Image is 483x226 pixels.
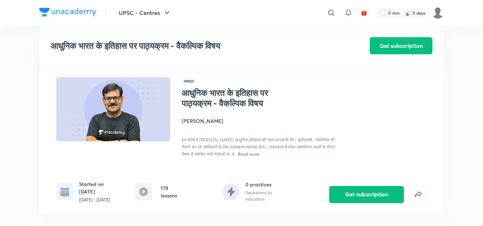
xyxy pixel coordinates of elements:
span: Hindi [182,77,196,85]
h4: [PERSON_NAME] [182,117,341,125]
p: [DATE] - [DATE] [79,197,121,203]
img: Company Logo [39,8,97,16]
span: इस कोर्स में [PERSON_NAME] आधुनिक इतिहास की गहन जानकारी देंगे। यूपीएससी - वैकल्पिक की तैयारी कर र... [182,137,335,157]
p: 0 questions by educators [245,190,292,202]
img: avatar [361,10,367,16]
a: Company Logo [39,8,97,18]
h6: Started on [DATE] [79,180,121,195]
h6: 178 lessons [161,184,186,199]
button: Get subscription [329,186,404,203]
img: amit tripathi [432,7,444,19]
img: streak [404,9,411,16]
button: false [410,186,427,203]
h6: 0 practices [245,181,292,188]
h1: आधुनिक भारत के इतिहास पर पाठ्यक्रम - वैकल्पिक विषय [182,88,298,109]
button: UPSC - Centres [114,6,176,20]
h3: आधुनिक भारत के इतिहास पर पाठ्यक्रम - वैकल्पिक विषय [51,41,329,51]
button: avatar [358,7,370,19]
button: Get subscription [370,37,432,54]
span: Read more [238,151,259,157]
img: Thumbnail [55,76,171,142]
